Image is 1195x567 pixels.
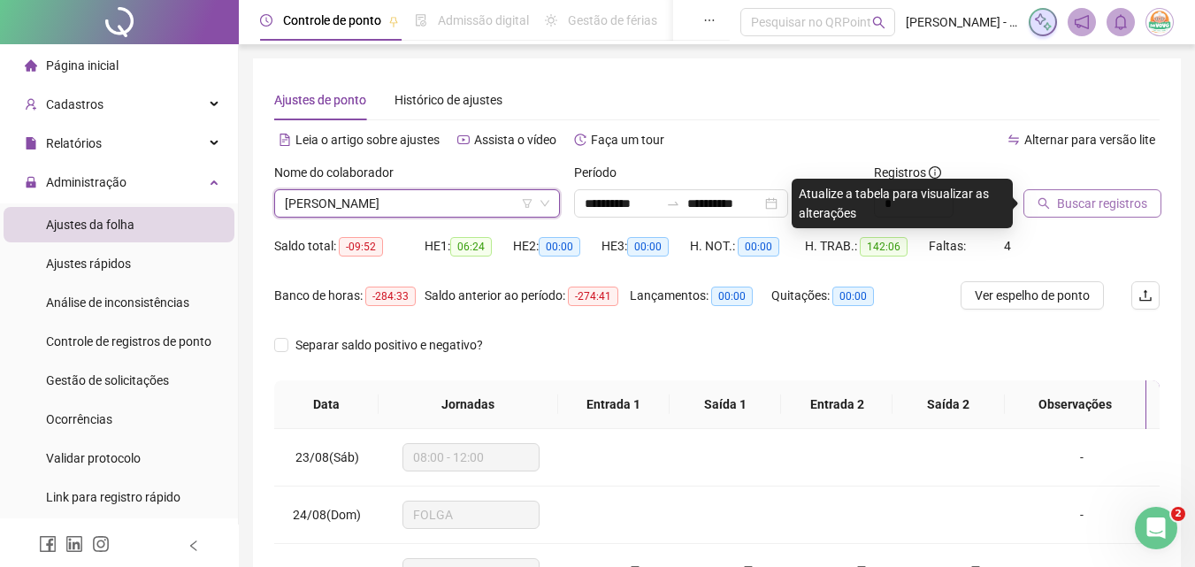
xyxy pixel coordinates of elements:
[545,14,557,27] span: sun
[568,287,618,306] span: -274:41
[425,286,630,306] div: Saldo anterior ao período:
[1057,194,1147,213] span: Buscar registros
[591,133,664,147] span: Faça um tour
[929,239,969,253] span: Faltas:
[1135,507,1177,549] iframe: Intercom live chat
[293,508,361,522] span: 24/08(Dom)
[25,176,37,188] span: lock
[1080,508,1084,522] span: -
[379,380,558,429] th: Jornadas
[46,58,119,73] span: Página inicial
[929,166,941,179] span: info-circle
[25,59,37,72] span: home
[781,380,892,429] th: Entrada 2
[872,16,885,29] span: search
[457,134,470,146] span: youtube
[46,451,141,465] span: Validar protocolo
[1005,380,1146,429] th: Observações
[188,540,200,552] span: left
[874,163,941,182] span: Registros
[274,380,379,429] th: Data
[832,287,874,306] span: 00:00
[283,13,381,27] span: Controle de ponto
[961,281,1104,310] button: Ver espelho de ponto
[474,133,556,147] span: Assista o vídeo
[522,198,532,209] span: filter
[46,175,126,189] span: Administração
[666,196,680,211] span: to
[260,14,272,27] span: clock-circle
[388,16,399,27] span: pushpin
[860,237,908,257] span: 142:06
[288,335,490,355] span: Separar saldo positivo e negativo?
[25,137,37,149] span: file
[46,490,180,504] span: Link para registro rápido
[274,93,366,107] span: Ajustes de ponto
[513,236,601,257] div: HE 2:
[92,535,110,553] span: instagram
[558,380,670,429] th: Entrada 1
[1007,134,1020,146] span: swap
[666,196,680,211] span: swap-right
[46,373,169,387] span: Gestão de solicitações
[1033,12,1053,32] img: sparkle-icon.fc2bf0ac1784a2077858766a79e2daf3.svg
[539,237,580,257] span: 00:00
[395,93,502,107] span: Histórico de ajustes
[46,334,211,349] span: Controle de registros de ponto
[46,218,134,232] span: Ajustes da folha
[1019,395,1132,414] span: Observações
[285,190,549,217] span: FABIANA QUADROS
[738,237,779,257] span: 00:00
[1038,197,1050,210] span: search
[627,237,669,257] span: 00:00
[711,287,753,306] span: 00:00
[438,13,529,27] span: Admissão digital
[46,136,102,150] span: Relatórios
[540,198,550,209] span: down
[1146,9,1173,35] img: 10201
[46,97,103,111] span: Cadastros
[295,133,440,147] span: Leia o artigo sobre ajustes
[46,412,112,426] span: Ocorrências
[25,98,37,111] span: user-add
[568,13,657,27] span: Gestão de férias
[365,287,416,306] span: -284:33
[975,286,1090,305] span: Ver espelho de ponto
[1023,189,1161,218] button: Buscar registros
[1024,133,1155,147] span: Alternar para versão lite
[295,450,359,464] span: 23/08(Sáb)
[1080,450,1084,464] span: -
[1138,288,1153,303] span: upload
[574,134,586,146] span: history
[805,236,929,257] div: H. TRAB.:
[670,380,781,429] th: Saída 1
[673,14,686,27] span: dashboard
[450,237,492,257] span: 06:24
[46,257,131,271] span: Ajustes rápidos
[574,163,628,182] label: Período
[65,535,83,553] span: linkedin
[274,286,425,306] div: Banco de horas:
[339,237,383,257] span: -09:52
[601,236,690,257] div: HE 3:
[274,236,425,257] div: Saldo total:
[279,134,291,146] span: file-text
[1004,239,1011,253] span: 4
[892,380,1004,429] th: Saída 2
[1113,14,1129,30] span: bell
[274,163,405,182] label: Nome do colaborador
[792,179,1013,228] div: Atualize a tabela para visualizar as alterações
[703,14,716,27] span: ellipsis
[771,286,895,306] div: Quitações:
[39,535,57,553] span: facebook
[630,286,771,306] div: Lançamentos:
[906,12,1018,32] span: [PERSON_NAME] - DA VOVÓ PAPINHAS
[46,295,189,310] span: Análise de inconsistências
[425,236,513,257] div: HE 1:
[413,502,529,528] span: FOLGA
[415,14,427,27] span: file-done
[1171,507,1185,521] span: 2
[690,236,805,257] div: H. NOT.:
[413,444,529,471] span: 08:00 - 12:00
[1074,14,1090,30] span: notification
